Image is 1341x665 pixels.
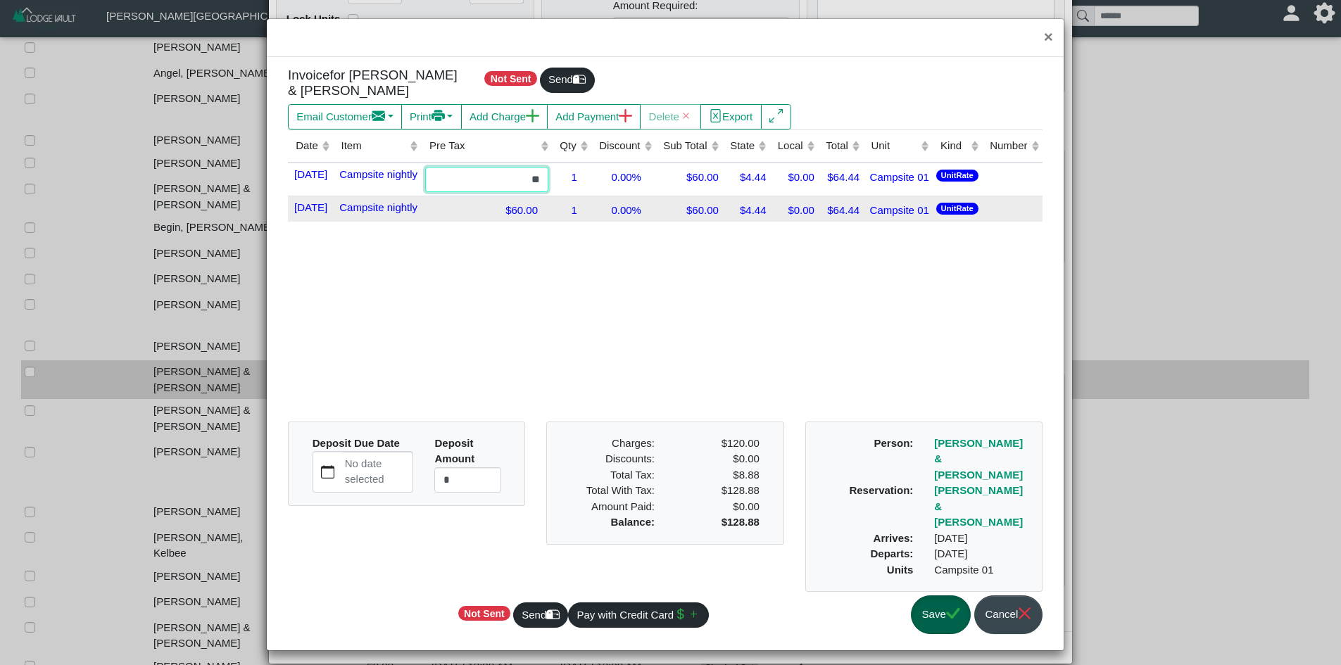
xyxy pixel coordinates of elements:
[313,452,342,491] button: calendar
[595,200,652,219] div: 0.00%
[526,109,539,122] svg: plus lg
[291,198,327,213] span: [DATE]
[821,200,860,219] div: $64.44
[546,607,560,621] svg: mailbox2
[934,437,1023,481] a: [PERSON_NAME] & [PERSON_NAME]
[709,109,722,122] svg: file excel
[560,451,665,467] div: Discounts:
[774,200,814,219] div: $0.00
[821,167,860,186] div: $64.44
[665,499,770,515] div: $0.00
[700,104,762,129] button: file excelExport
[288,68,461,99] h5: Invoice
[619,109,632,122] svg: plus lg
[726,200,767,219] div: $4.44
[372,109,385,122] svg: envelope fill
[595,167,652,186] div: 0.00%
[1018,607,1031,620] svg: x
[341,138,406,154] div: Item
[313,437,400,449] b: Deposit Due Date
[726,167,767,186] div: $4.44
[761,104,791,129] button: arrows angle expand
[321,465,334,479] svg: calendar
[665,483,770,499] div: $128.88
[1033,19,1064,56] button: Close
[730,138,755,154] div: State
[640,104,701,129] button: Deletex
[870,547,913,559] b: Departs:
[429,138,537,154] div: Pre Tax
[659,167,719,186] div: $60.00
[291,165,327,180] span: [DATE]
[774,167,814,186] div: $0.00
[826,138,848,154] div: Total
[663,138,707,154] div: Sub Total
[432,109,445,122] svg: printer fill
[871,138,917,154] div: Unit
[659,200,719,219] div: $60.00
[599,138,641,154] div: Discount
[911,595,971,634] button: Savecheck
[687,607,700,621] svg: plus
[769,109,783,122] svg: arrows angle expand
[849,484,913,496] b: Reservation:
[867,167,929,186] div: Campsite 01
[887,564,914,576] b: Units
[336,198,417,213] span: Campsite nightly
[547,104,641,129] button: Add Paymentplus lg
[555,167,588,186] div: 1
[288,104,402,129] button: Email Customerenvelope fill
[458,606,511,621] span: Not Sent
[555,200,588,219] div: 1
[924,562,1039,578] div: Campsite 01
[867,200,929,219] div: Campsite 01
[296,138,318,154] div: Date
[940,138,967,154] div: Kind
[722,516,760,528] b: $128.88
[573,72,586,86] svg: mailbox2
[336,165,417,180] span: Campsite nightly
[924,546,1039,562] div: [DATE]
[401,104,462,129] button: Printprinter fill
[568,602,709,628] button: Pay with Credit Cardcurrency dollarplus
[676,467,760,483] div: $8.88
[560,467,665,483] div: Total Tax:
[974,595,1043,634] button: Cancelx
[934,484,1023,528] a: [PERSON_NAME] & [PERSON_NAME]
[674,607,687,621] svg: currency dollar
[425,200,548,219] div: $60.00
[722,437,760,449] span: $120.00
[990,138,1028,154] div: Number
[560,436,665,452] div: Charges:
[874,437,913,449] b: Person:
[946,607,959,620] svg: check
[342,452,413,491] label: No date selected
[434,437,474,465] b: Deposit Amount
[461,104,548,129] button: Add Chargeplus lg
[560,483,665,499] div: Total With Tax:
[288,68,458,99] span: for [PERSON_NAME] & [PERSON_NAME]
[778,138,803,154] div: Local
[484,71,537,86] span: Not Sent
[610,516,655,528] b: Balance:
[560,499,665,515] div: Amount Paid:
[540,68,595,93] button: Sendmailbox2
[665,451,770,467] div: $0.00
[513,602,568,628] button: Sendmailbox2
[874,532,914,544] b: Arrives:
[924,531,1039,547] div: [DATE]
[560,138,577,154] div: Qty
